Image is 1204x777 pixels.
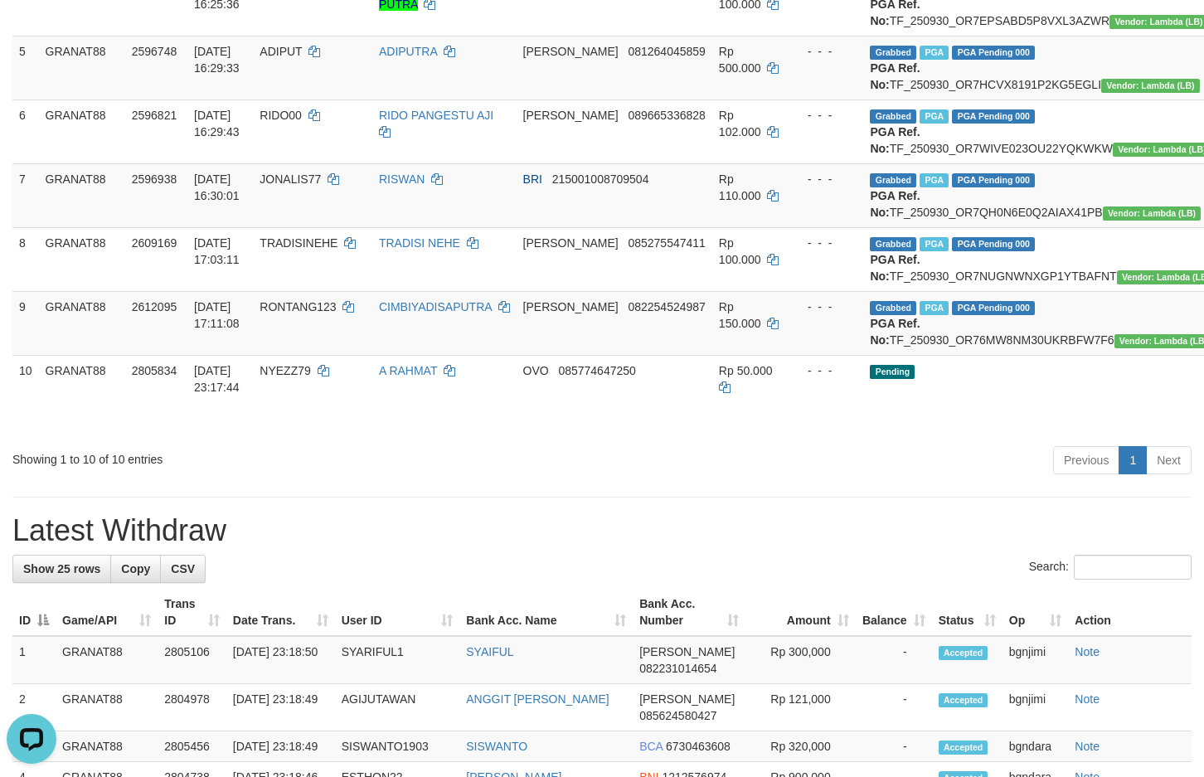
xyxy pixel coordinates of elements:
span: Copy 082231014654 to clipboard [639,662,716,675]
span: 2805834 [132,364,177,377]
span: PGA Pending [952,46,1035,60]
td: 2 [12,684,56,731]
a: Note [1075,740,1100,753]
th: User ID: activate to sort column ascending [335,589,460,636]
a: 1 [1119,446,1147,474]
td: 8 [12,227,39,291]
td: - [856,684,932,731]
a: CIMBIYADISAPUTRA [379,300,492,313]
th: Status: activate to sort column ascending [932,589,1003,636]
a: Show 25 rows [12,555,111,583]
td: GRANAT88 [39,163,125,227]
span: PGA Pending [952,301,1035,315]
th: Action [1068,589,1192,636]
span: RONTANG123 [260,300,336,313]
a: SYAIFUL [466,645,513,658]
span: CSV [171,562,195,575]
th: Game/API: activate to sort column ascending [56,589,158,636]
td: GRANAT88 [39,36,125,100]
a: Previous [1053,446,1119,474]
td: Rp 320,000 [745,731,856,762]
td: GRANAT88 [56,636,158,684]
span: Accepted [939,693,988,707]
span: Marked by bgndedek [920,109,949,124]
td: 5 [12,36,39,100]
span: BRI [523,172,542,186]
td: 6 [12,100,39,163]
a: RISWAN [379,172,425,186]
td: bgndara [1003,731,1069,762]
td: 2805456 [158,731,226,762]
td: Rp 300,000 [745,636,856,684]
td: AGIJUTAWAN [335,684,460,731]
span: Copy 085275547411 to clipboard [628,236,705,250]
span: Copy 081264045859 to clipboard [628,45,705,58]
div: - - - [794,362,857,379]
span: Copy 082254524987 to clipboard [628,300,705,313]
span: Rp 110.000 [719,172,761,202]
div: Showing 1 to 10 of 10 entries [12,444,489,468]
a: ANGGIT [PERSON_NAME] [466,692,609,706]
th: Bank Acc. Number: activate to sort column ascending [633,589,745,636]
input: Search: [1074,555,1192,580]
td: 10 [12,355,39,439]
button: Open LiveChat chat widget [7,7,56,56]
span: Copy 6730463608 to clipboard [666,740,731,753]
span: Grabbed [870,46,916,60]
th: Amount: activate to sort column ascending [745,589,856,636]
td: bgnjimi [1003,636,1069,684]
span: Marked by bgndany [920,173,949,187]
span: Rp 150.000 [719,300,761,330]
td: 1 [12,636,56,684]
span: 2596748 [132,45,177,58]
a: Note [1075,692,1100,706]
td: GRANAT88 [39,291,125,355]
span: Grabbed [870,237,916,251]
th: Op: activate to sort column ascending [1003,589,1069,636]
td: GRANAT88 [56,731,158,762]
span: [DATE] 17:03:11 [194,236,240,266]
td: 2804978 [158,684,226,731]
span: Copy 085624580427 to clipboard [639,709,716,722]
span: Show 25 rows [23,562,100,575]
a: Next [1146,446,1192,474]
th: ID: activate to sort column descending [12,589,56,636]
span: [DATE] 16:30:01 [194,172,240,202]
div: - - - [794,299,857,315]
a: RIDO PANGESTU AJI [379,109,493,122]
div: - - - [794,235,857,251]
span: TRADISINEHE [260,236,337,250]
span: Copy 085774647250 to clipboard [558,364,635,377]
span: Marked by bgndedek [920,237,949,251]
span: Marked by bgndedek [920,46,949,60]
td: [DATE] 23:18:49 [226,684,335,731]
span: Copy 215001008709504 to clipboard [552,172,649,186]
a: TRADISI NEHE [379,236,460,250]
span: Accepted [939,741,988,755]
span: 2596938 [132,172,177,186]
span: OVO [523,364,549,377]
span: Rp 102.000 [719,109,761,138]
span: NYEZZ79 [260,364,310,377]
span: Rp 500.000 [719,45,761,75]
td: SYARIFUL1 [335,636,460,684]
span: BCA [639,740,663,753]
span: Vendor URL: https://dashboard.q2checkout.com/secure [1101,79,1200,93]
a: Note [1075,645,1100,658]
td: [DATE] 23:18:49 [226,731,335,762]
span: [PERSON_NAME] [639,645,735,658]
td: 7 [12,163,39,227]
b: PGA Ref. No: [870,317,920,347]
span: Copy 089665336828 to clipboard [628,109,705,122]
span: Accepted [939,646,988,660]
b: PGA Ref. No: [870,189,920,219]
th: Bank Acc. Name: activate to sort column ascending [459,589,633,636]
b: PGA Ref. No: [870,61,920,91]
td: GRANAT88 [39,355,125,439]
b: PGA Ref. No: [870,125,920,155]
span: [DATE] 23:17:44 [194,364,240,394]
span: PGA Pending [952,173,1035,187]
span: PGA Pending [952,237,1035,251]
th: Date Trans.: activate to sort column ascending [226,589,335,636]
span: JONALIS77 [260,172,321,186]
